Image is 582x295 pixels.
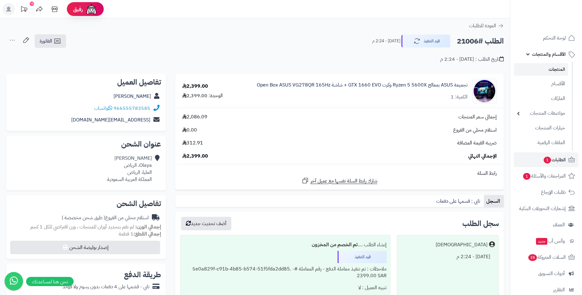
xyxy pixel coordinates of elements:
[94,105,112,112] a: واتساب
[514,169,578,183] a: المراجعات والأسئلة1
[182,113,207,121] span: 2,086.09
[544,156,551,163] span: 1
[553,285,565,294] span: التقارير
[514,217,578,232] a: العملاء
[484,195,504,207] a: السجل
[182,127,197,134] span: 0.00
[73,6,83,13] span: رفيق
[514,185,578,200] a: طلبات الإرجاع
[182,153,208,160] span: 2,399.00
[133,230,161,238] strong: إجمالي القطع:
[182,92,223,99] div: الوحدة: 2,399.00
[40,37,52,45] span: الفاتورة
[10,241,160,254] button: إصدار بوليصة الشحن
[514,77,568,90] a: الأقسام
[401,35,450,48] button: قيد التنفيذ
[514,121,568,135] a: خيارات المنتجات
[457,35,504,48] h2: الطلب #21006
[519,204,566,213] span: إشعارات التحويلات البنكية
[514,63,568,76] a: المنتجات
[434,195,484,207] a: تابي : قسمها على دفعات
[514,234,578,248] a: وآتس آبجديد
[302,177,377,185] a: شارك رابط السلة نفسها مع عميل آخر
[114,105,150,112] a: 966555783585
[184,282,387,294] div: تنبيه العميل : لا
[451,94,468,101] div: الكمية: 1
[458,113,497,121] span: إجمالي سعر المنتجات
[472,79,496,103] img: 1753203146-%D8%AA%D8%AC%D9%85%D9%8A%D8%B9%D8%A9%20ASUS-90x90.jpg
[436,241,488,248] div: [DEMOGRAPHIC_DATA]
[543,155,566,164] span: الطلبات
[312,241,358,248] b: تم الخصم من المخزون
[401,251,495,263] div: [DATE] - 2:24 م
[16,3,32,17] a: تحديثات المنصة
[541,188,566,197] span: طلبات الإرجاع
[540,14,576,27] img: logo-2.png
[538,269,565,278] span: أدوات التسويق
[535,237,565,245] span: وآتس آب
[119,230,161,238] small: 1 قطعة
[514,107,568,120] a: مواصفات المنتجات
[514,266,578,281] a: أدوات التسويق
[178,170,501,177] div: رابط السلة
[523,173,530,179] span: 1
[514,136,568,149] a: الملفات الرقمية
[30,2,34,6] div: 10
[453,127,497,134] span: استلام محلي من الفروع
[462,220,499,227] h3: سجل الطلب
[532,50,566,59] span: الأقسام والمنتجات
[11,200,161,207] h2: تفاصيل الشحن
[181,217,231,230] button: أضف تحديث جديد
[182,140,203,147] span: 312.91
[114,93,151,100] a: [PERSON_NAME]
[536,238,547,245] span: جديد
[528,254,537,261] span: 38
[11,79,161,86] h2: تفاصيل العميل
[30,223,134,231] span: لم تقم بتحديد أوزان للمنتجات ، وزن افتراضي للكل 1 كجم
[124,271,161,278] h2: طريقة الدفع
[440,56,504,63] div: تاريخ الطلب : [DATE] - 2:24 م
[469,22,504,29] a: العودة للطلبات
[71,116,150,124] a: [EMAIL_ADDRESS][DOMAIN_NAME]
[468,153,497,160] span: الإجمالي النهائي
[85,3,98,15] img: ai-face.png
[182,83,208,90] div: 2,399.00
[514,201,578,216] a: إشعارات التحويلات البنكية
[528,253,566,262] span: السلات المتروكة
[107,155,152,183] div: [PERSON_NAME] Olaya، الرياض العليا، الرياض المملكة العربية السعودية
[514,250,578,265] a: السلات المتروكة38
[62,214,149,221] div: استلام محلي من الفروع
[135,223,161,231] strong: إجمالي الوزن:
[372,38,400,44] small: [DATE] - 2:24 م
[543,34,566,42] span: لوحة التحكم
[457,140,497,147] span: ضريبة القيمة المضافة
[522,172,566,180] span: المراجعات والأسئلة
[514,31,578,45] a: لوحة التحكم
[35,34,66,48] a: الفاتورة
[514,152,578,167] a: الطلبات1
[514,92,568,105] a: الماركات
[469,22,496,29] span: العودة للطلبات
[11,140,161,148] h2: عنوان الشحن
[310,178,377,185] span: شارك رابط السلة نفسها مع عميل آخر
[63,283,149,290] div: تابي - قسّمها على 4 دفعات بدون رسوم ولا فوائد
[184,263,387,282] div: ملاحظات : تم تنفيذ معاملة الدفع - رقم المعاملة #5e0a829f-c91b-4b85-b574-51f5fda2dd85. - 2399.00 SAR
[257,82,468,89] a: تجميعة ASUS بمعالج Ryzen 5 5600X وكرت GTX 1660 EVO + شاشة Open Box ASUS VG278QR 165Hz
[62,214,105,221] span: ( طرق شحن مخصصة )
[337,251,387,263] div: قيد التنفيذ
[553,220,565,229] span: العملاء
[184,239,387,251] div: إنشاء الطلب ....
